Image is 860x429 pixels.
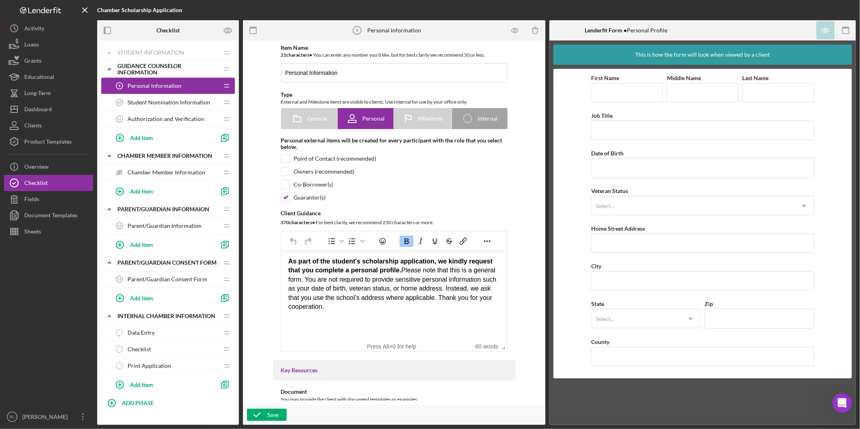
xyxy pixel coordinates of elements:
a: Long-Term [4,85,93,101]
button: go back [5,3,21,19]
div: Type [281,91,508,98]
div: joined the conversation [35,100,138,107]
label: Last Name [743,74,769,81]
div: Christina says… [6,98,155,117]
span: Parent/Guardian Information [128,223,202,229]
div: Internal Chamber Information [117,313,219,319]
label: City [592,263,602,270]
button: Gif picker [26,259,32,265]
span: Checklist [128,346,151,353]
span: Authorization and Verification [128,116,204,122]
iframe: Rich Text Area [282,251,507,341]
div: Bullet list [324,236,345,247]
button: ADD PHASE [101,395,235,411]
p: Active 18h ago [39,10,79,18]
button: Grants [4,53,93,69]
button: Strikethrough [442,236,456,247]
div: Select... [596,203,615,209]
div: Save [267,409,279,421]
span: Data Entry [128,329,155,336]
div: Item Name [281,45,508,51]
button: Document Templates [4,207,93,223]
span: Personal [362,115,385,122]
label: First Name [592,74,619,81]
div: Personal Profile [585,27,667,34]
button: Activity [4,20,93,36]
button: Underline [428,236,441,247]
b: Lenderfit Form • [585,27,627,34]
button: Redo [300,236,314,247]
button: Add Item [109,130,215,146]
label: Home Street Address [592,225,645,232]
div: Parent/Guardian Consent Form [117,259,219,266]
div: Checklist [24,175,48,193]
div: Client Guidance [281,210,508,217]
button: Add Item [109,290,215,306]
textarea: Message… [7,242,155,255]
button: Send a message… [139,255,152,268]
div: Guarantor(s) [294,194,326,201]
span: Internal [478,115,498,122]
a: Dashboard [4,101,93,117]
div: Hi Bea,Thank you for reaching out! Unfortunately, we don't have such a function right now. It wil... [6,117,133,241]
iframe: Intercom live chat [832,393,852,413]
tspan: 11 [117,117,121,121]
div: Parent/Guardian Informaion [117,206,219,212]
label: Date of Birth [592,150,624,157]
button: Italic [413,236,427,247]
b: 370 character s • [281,219,315,225]
div: Owners (recommended) [294,168,355,175]
div: Grants [24,53,41,71]
h1: [PERSON_NAME] [39,4,92,10]
div: Operator says… [6,58,155,98]
span: Parent/Guardian Consent Form [128,276,207,282]
div: Document [281,389,508,395]
button: Add Item [109,376,215,393]
div: Loans [24,36,39,55]
div: Personal Information [367,27,421,34]
span: Student Nomination Information [128,99,210,106]
div: Add Item [130,130,153,145]
div: Numbered list [345,236,365,247]
div: Press Alt+0 for help [356,343,427,350]
div: Sheets [24,223,41,242]
b: 21 character s • [281,52,313,58]
div: Add Item [130,377,153,392]
img: Profile image for Christina [23,4,36,17]
button: Upload attachment [38,259,45,265]
div: Activity [24,20,44,38]
div: [PERSON_NAME] [13,229,126,237]
button: Fields [4,191,93,207]
label: County [592,338,610,345]
div: Hi Bea, [13,121,126,130]
div: Key Resources [281,367,508,374]
b: Checklist [156,27,180,34]
button: Add Item [109,183,215,199]
tspan: 12 [117,224,121,228]
div: This is how the form will look when viewed by a client [636,45,770,65]
label: Zip [705,300,713,307]
div: Educational [24,69,54,87]
div: Add Item [130,237,153,252]
tspan: 9 [356,28,358,33]
button: Clients [4,117,93,134]
label: Middle Name [667,74,701,81]
b: ADD PHASE [122,399,154,406]
button: Add Item [109,236,215,253]
a: Educational [4,69,93,85]
tspan: 10 [117,100,121,104]
button: Undo [287,236,300,247]
div: Guidance Counselor Information [117,63,219,76]
button: Product Templates [4,134,93,150]
button: Sheets [4,223,93,240]
tspan: 13 [117,277,121,281]
button: Overview [4,159,93,175]
div: Personal external items will be created for every participant with the role that you select below. [281,137,508,150]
